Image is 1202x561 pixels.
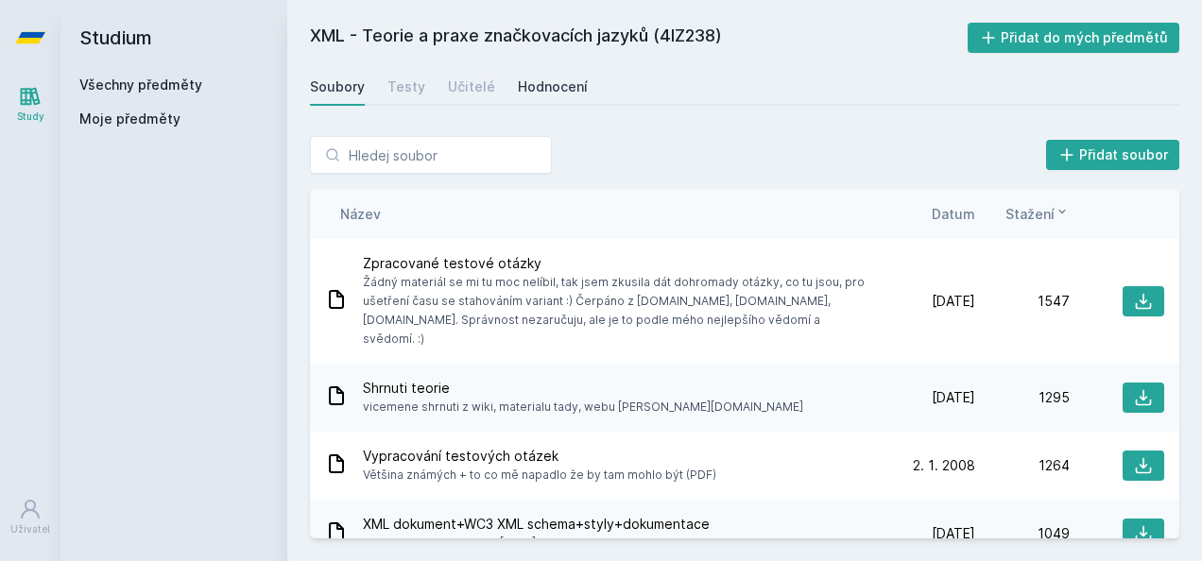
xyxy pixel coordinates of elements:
[310,136,552,174] input: Hledej soubor
[310,68,365,106] a: Soubory
[1005,204,1055,224] span: Stažení
[10,522,50,536] div: Uživatel
[363,447,716,466] span: Vypracování testových otázek
[363,534,710,552] span: seminarka odevzdana v [DATE] Kliegrovi
[975,388,1070,407] div: 1295
[932,388,975,407] span: [DATE]
[448,77,495,96] div: Učitelé
[363,466,716,484] span: Většina známých + to co mě napadlo že by tam mohlo být (PDF)
[363,398,803,416] span: vicemene shrnuti z wiki, materialu tady, webu [PERSON_NAME][DOMAIN_NAME]
[975,524,1070,543] div: 1049
[4,488,57,546] a: Uživatel
[932,524,975,543] span: [DATE]
[975,292,1070,311] div: 1547
[310,77,365,96] div: Soubory
[363,515,710,534] span: XML dokument+WC3 XML schema+styly+dokumentace
[17,110,44,124] div: Study
[4,76,57,133] a: Study
[310,23,968,53] h2: XML - Teorie a praxe značkovacích jazyků (4IZ238)
[518,68,588,106] a: Hodnocení
[79,76,202,93] a: Všechny předměty
[340,204,381,224] button: Název
[448,68,495,106] a: Učitelé
[518,77,588,96] div: Hodnocení
[1005,204,1070,224] button: Stažení
[932,292,975,311] span: [DATE]
[363,254,873,273] span: Zpracované testové otázky
[1046,140,1180,170] button: Přidat soubor
[387,77,425,96] div: Testy
[968,23,1180,53] button: Přidat do mých předmětů
[913,456,975,475] span: 2. 1. 2008
[363,379,803,398] span: Shrnuti teorie
[363,273,873,348] span: Žádný materiál se mi tu moc nelíbil, tak jsem zkusila dát dohromady otázky, co tu jsou, pro ušetř...
[79,110,180,128] span: Moje předměty
[387,68,425,106] a: Testy
[932,204,975,224] button: Datum
[975,456,1070,475] div: 1264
